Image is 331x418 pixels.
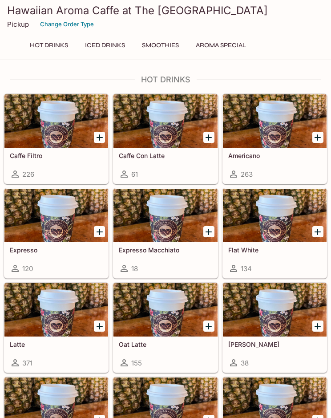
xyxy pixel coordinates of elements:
[113,94,217,148] div: Caffe Con Latte
[4,283,109,373] a: Latte371
[10,246,103,254] h5: Expresso
[80,39,130,52] button: Iced Drinks
[4,283,108,337] div: Latte
[241,170,253,179] span: 263
[7,4,324,17] h3: Hawaiian Aroma Caffe at The [GEOGRAPHIC_DATA]
[241,359,249,367] span: 38
[131,170,138,179] span: 61
[22,359,32,367] span: 371
[10,152,103,159] h5: Caffe Filtro
[4,75,327,85] h4: Hot Drinks
[94,321,105,332] button: Add Latte
[113,283,218,373] a: Oat Latte155
[113,94,218,184] a: Caffe Con Latte61
[131,264,138,273] span: 18
[4,94,109,184] a: Caffe Filtro226
[113,189,217,242] div: Expresso Macchiato
[131,359,142,367] span: 155
[10,341,103,348] h5: Latte
[94,132,105,143] button: Add Caffe Filtro
[223,189,327,242] div: Flat White
[22,264,33,273] span: 120
[119,152,212,159] h5: Caffe Con Latte
[222,283,327,373] a: [PERSON_NAME]38
[4,189,108,242] div: Expresso
[222,188,327,278] a: Flat White134
[94,226,105,237] button: Add Expresso
[25,39,73,52] button: Hot Drinks
[241,264,252,273] span: 134
[203,226,214,237] button: Add Expresso Macchiato
[7,20,29,28] p: Pickup
[113,188,218,278] a: Expresso Macchiato18
[22,170,34,179] span: 226
[119,246,212,254] h5: Expresso Macchiato
[223,283,327,337] div: Almond Latte
[312,226,323,237] button: Add Flat White
[312,132,323,143] button: Add Americano
[228,246,321,254] h5: Flat White
[203,132,214,143] button: Add Caffe Con Latte
[113,283,217,337] div: Oat Latte
[4,94,108,148] div: Caffe Filtro
[228,341,321,348] h5: [PERSON_NAME]
[4,188,109,278] a: Expresso120
[36,17,98,31] button: Change Order Type
[223,94,327,148] div: Americano
[191,39,251,52] button: Aroma Special
[222,94,327,184] a: Americano263
[312,321,323,332] button: Add Almond Latte
[203,321,214,332] button: Add Oat Latte
[228,152,321,159] h5: Americano
[119,341,212,348] h5: Oat Latte
[137,39,184,52] button: Smoothies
